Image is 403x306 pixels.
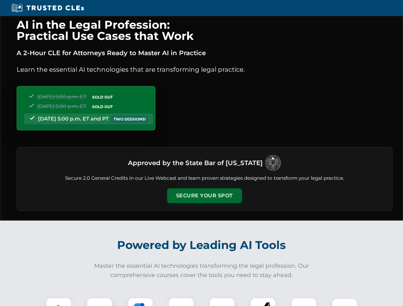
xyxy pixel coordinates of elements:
p: A 2-Hour CLE for Attorneys Ready to Master AI in Practice [17,48,392,58]
button: Secure Your Spot [167,188,242,203]
p: Learn the essential AI technologies that are transforming legal practice. [17,64,392,75]
h2: Powered by Leading AI Tools [25,234,378,256]
h1: AI in the Legal Profession: Practical Use Cases that Work [17,19,392,41]
span: [DATE] 5:00 p.m. ET [37,103,86,109]
p: Master the essential AI technologies transforming the legal profession. Our comprehensive courses... [90,261,313,280]
img: Logo [265,155,281,171]
span: SOLD OUT [90,94,115,100]
img: Trusted CLEs [10,3,86,13]
span: SOLD OUT [90,103,115,110]
span: [DATE] 5:00 p.m. ET [37,94,86,100]
h3: Approved by the State Bar of [US_STATE] [128,157,263,169]
p: Secure 2.0 General Credits in our Live Webcast and learn proven strategies designed to transform ... [25,175,384,182]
